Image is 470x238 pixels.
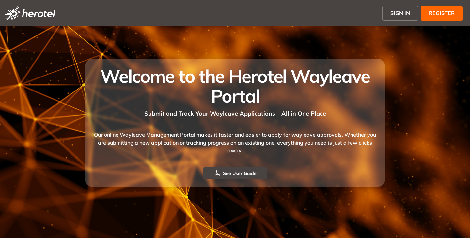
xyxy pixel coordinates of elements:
span: SIGN IN [390,9,410,17]
div: Submit and Track Your Wayleave Applications – All in One Place [93,106,377,118]
span: Welcome to the Herotel Wayleave Portal [100,65,369,107]
div: Our online Wayleave Management Portal makes it faster and easier to apply for wayleave approvals.... [93,118,377,167]
span: REGISTER [429,9,455,17]
button: SIGN IN [382,6,418,21]
img: logo [5,6,55,20]
span: See User Guide [223,170,257,177]
button: REGISTER [421,6,463,21]
button: See User Guide [203,167,267,179]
